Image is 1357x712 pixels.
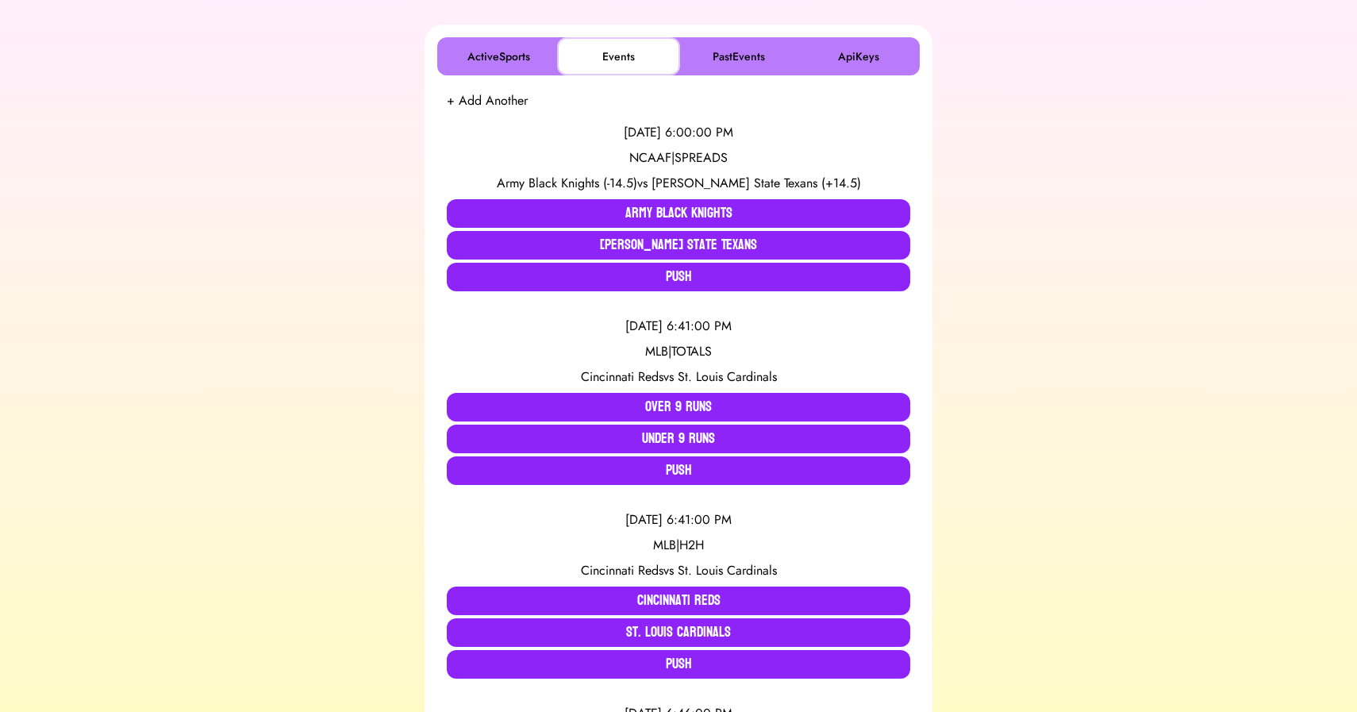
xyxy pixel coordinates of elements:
button: Events [560,40,677,72]
button: Over 9 Runs [447,393,910,421]
span: [PERSON_NAME] State Texans (+14.5) [652,174,861,192]
div: [DATE] 6:41:00 PM [447,510,910,529]
span: St. Louis Cardinals [678,561,777,579]
button: Cincinnati Reds [447,587,910,615]
span: Cincinnati Reds [581,561,663,579]
div: vs [447,561,910,580]
div: NCAAF | SPREADS [447,148,910,167]
button: [PERSON_NAME] State Texans [447,231,910,260]
button: Under 9 Runs [447,425,910,453]
button: Army Black Knights [447,199,910,228]
button: PastEvents [680,40,797,72]
div: vs [447,368,910,387]
button: St. Louis Cardinals [447,618,910,647]
div: [DATE] 6:00:00 PM [447,123,910,142]
button: Push [447,650,910,679]
button: Push [447,263,910,291]
span: St. Louis Cardinals [678,368,777,386]
button: Push [447,456,910,485]
div: MLB | TOTALS [447,342,910,361]
span: Army Black Knights (-14.5) [497,174,637,192]
div: vs [447,174,910,193]
span: Cincinnati Reds [581,368,663,386]
div: [DATE] 6:41:00 PM [447,317,910,336]
div: MLB | H2H [447,536,910,555]
button: + Add Another [447,91,528,110]
button: ApiKeys [800,40,917,72]
button: ActiveSports [440,40,557,72]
